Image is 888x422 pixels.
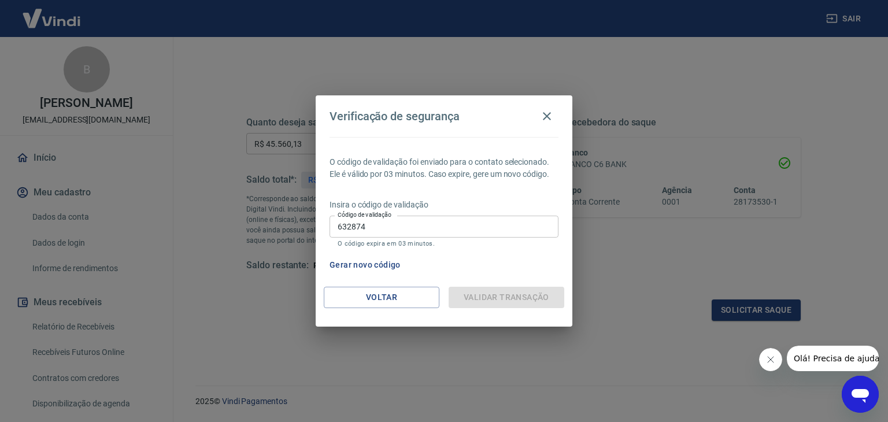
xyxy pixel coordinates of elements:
[330,199,558,211] p: Insira o código de validação
[330,156,558,180] p: O código de validação foi enviado para o contato selecionado. Ele é válido por 03 minutos. Caso e...
[325,254,405,276] button: Gerar novo código
[787,346,879,371] iframe: Mensagem da empresa
[324,287,439,308] button: Voltar
[842,376,879,413] iframe: Botão para abrir a janela de mensagens
[330,109,460,123] h4: Verificação de segurança
[759,348,782,371] iframe: Fechar mensagem
[338,240,550,247] p: O código expira em 03 minutos.
[7,8,97,17] span: Olá! Precisa de ajuda?
[338,210,391,219] label: Código de validação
